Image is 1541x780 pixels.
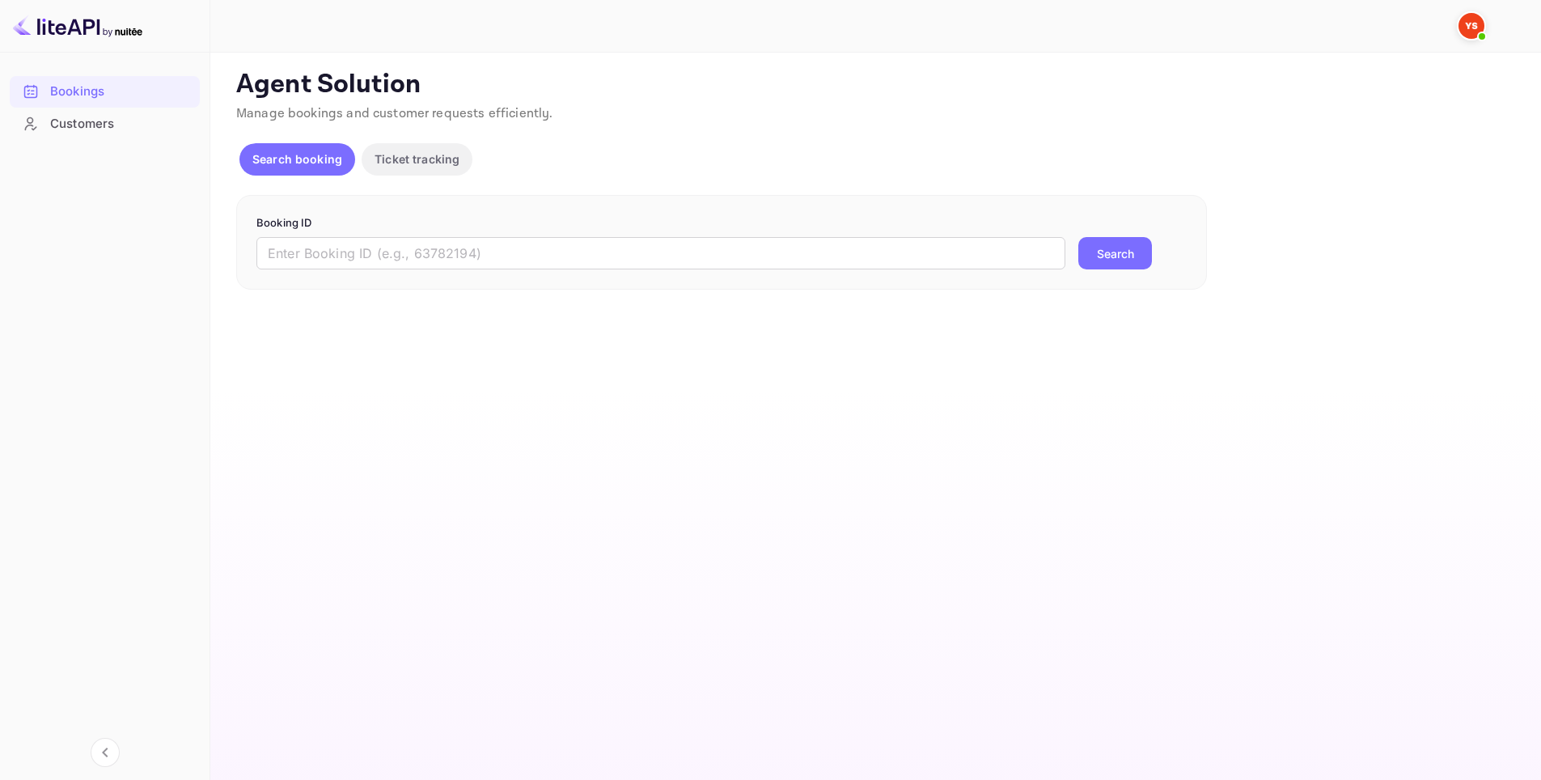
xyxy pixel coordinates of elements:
[10,76,200,108] div: Bookings
[10,108,200,140] div: Customers
[10,76,200,106] a: Bookings
[236,69,1512,101] p: Agent Solution
[256,237,1065,269] input: Enter Booking ID (e.g., 63782194)
[1078,237,1152,269] button: Search
[256,215,1187,231] p: Booking ID
[1458,13,1484,39] img: Yandex Support
[13,13,142,39] img: LiteAPI logo
[236,105,553,122] span: Manage bookings and customer requests efficiently.
[50,115,192,134] div: Customers
[50,83,192,101] div: Bookings
[375,150,459,167] p: Ticket tracking
[91,738,120,767] button: Collapse navigation
[252,150,342,167] p: Search booking
[10,108,200,138] a: Customers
